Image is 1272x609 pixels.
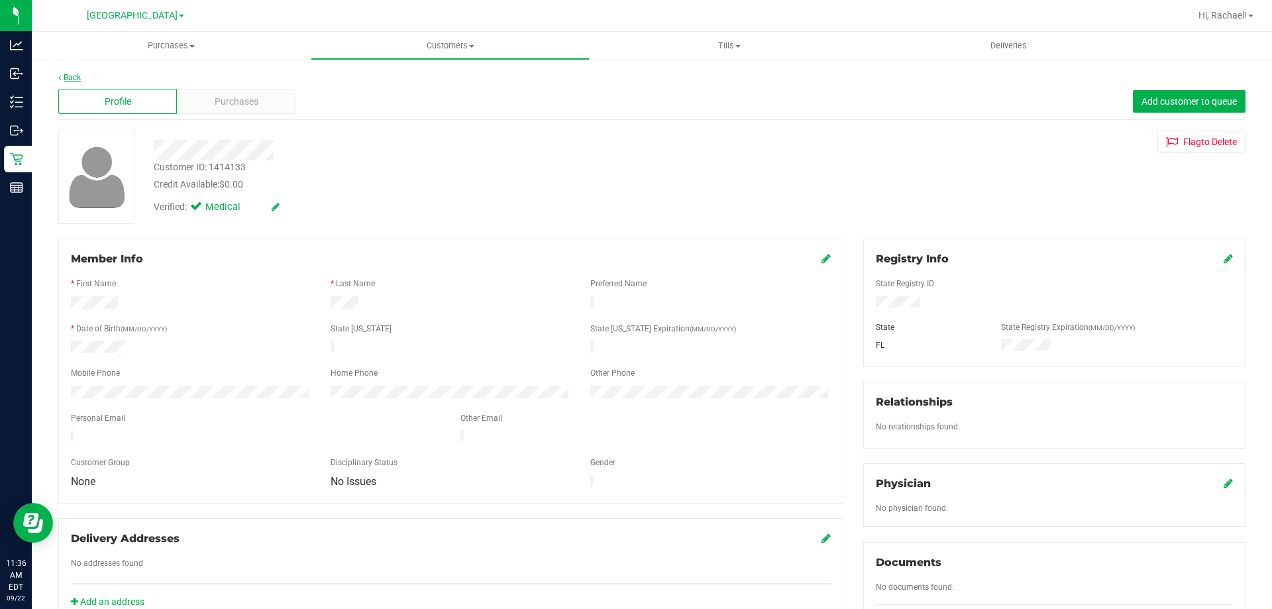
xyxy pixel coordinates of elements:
label: Preferred Name [590,278,647,290]
span: Add customer to queue [1141,96,1237,107]
label: Other Email [460,412,502,424]
a: Customers [311,32,590,60]
span: Registry Info [876,252,949,265]
span: Purchases [32,40,311,52]
inline-svg: Retail [10,152,23,166]
span: No Issues [331,475,376,488]
inline-svg: Reports [10,181,23,194]
label: First Name [76,278,116,290]
span: (MM/DD/YYYY) [121,325,167,333]
div: Credit Available: [154,178,737,192]
img: user-icon.png [62,143,132,211]
div: Verified: [154,200,280,215]
label: State Registry ID [876,278,934,290]
span: [GEOGRAPHIC_DATA] [87,10,178,21]
label: Last Name [336,278,375,290]
a: Deliveries [869,32,1148,60]
span: Relationships [876,396,953,408]
label: State [US_STATE] [331,323,392,335]
inline-svg: Analytics [10,38,23,52]
span: Tills [590,40,868,52]
a: Back [58,73,81,82]
p: 09/22 [6,593,26,603]
span: Profile [105,95,131,109]
iframe: Resource center [13,503,53,543]
label: Mobile Phone [71,367,120,379]
span: No documents found. [876,582,954,592]
label: State Registry Expiration [1001,321,1135,333]
span: Physician [876,477,931,490]
label: No addresses found [71,557,143,569]
button: Flagto Delete [1157,131,1245,153]
span: Member Info [71,252,143,265]
label: Date of Birth [76,323,167,335]
a: Tills [590,32,869,60]
p: 11:36 AM EDT [6,557,26,593]
inline-svg: Inventory [10,95,23,109]
span: (MM/DD/YYYY) [690,325,736,333]
label: No relationships found. [876,421,960,433]
label: Other Phone [590,367,635,379]
span: Documents [876,556,941,569]
div: Customer ID: 1414133 [154,160,246,174]
a: Add an address [71,596,144,607]
span: Purchases [215,95,258,109]
span: None [71,475,95,488]
label: State [US_STATE] Expiration [590,323,736,335]
div: FL [866,339,992,351]
span: Medical [205,200,258,215]
label: Home Phone [331,367,378,379]
span: Deliveries [973,40,1045,52]
span: (MM/DD/YYYY) [1088,324,1135,331]
span: No physician found. [876,504,948,513]
div: State [866,321,992,333]
span: $0.00 [219,179,243,190]
a: Purchases [32,32,311,60]
button: Add customer to queue [1133,90,1245,113]
span: Customers [311,40,589,52]
span: Delivery Addresses [71,532,180,545]
label: Gender [590,457,615,469]
label: Personal Email [71,412,125,424]
span: Hi, Rachael! [1198,10,1247,21]
inline-svg: Inbound [10,67,23,80]
inline-svg: Outbound [10,124,23,137]
label: Customer Group [71,457,130,469]
label: Disciplinary Status [331,457,397,469]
